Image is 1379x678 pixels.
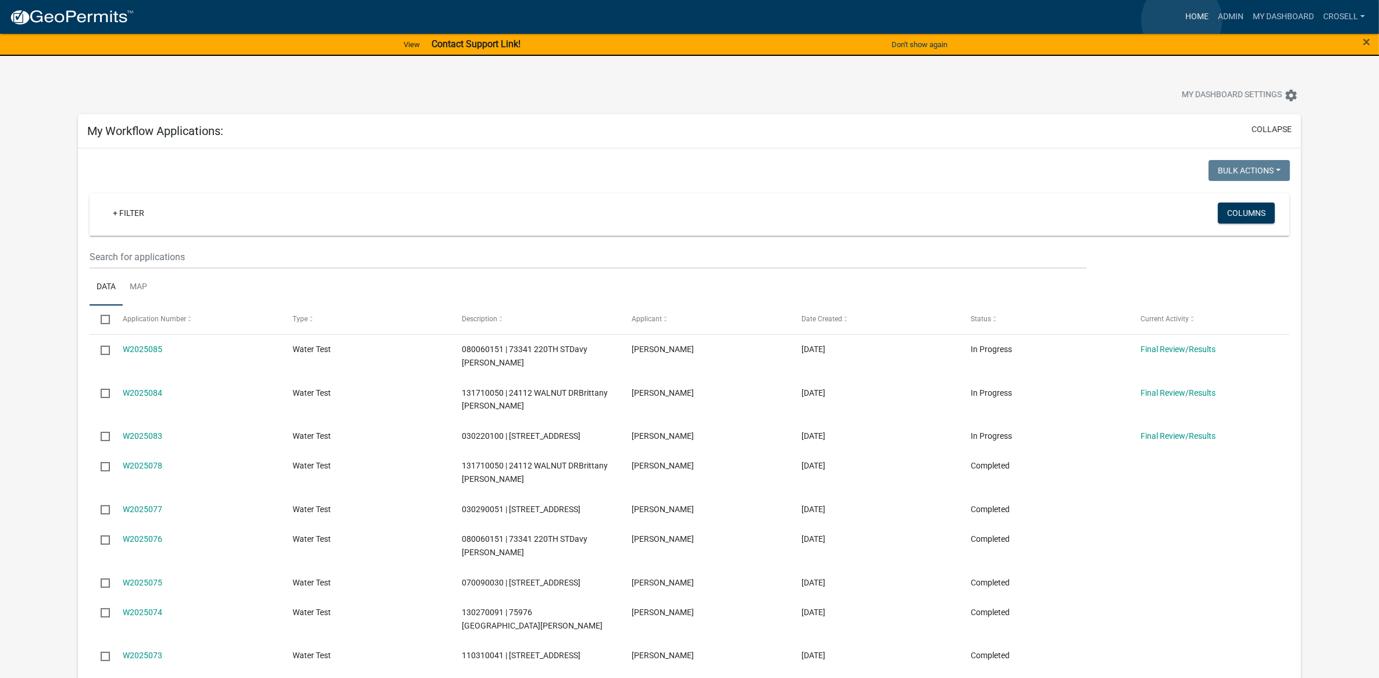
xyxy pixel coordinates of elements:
[123,388,162,397] a: W2025084
[87,124,223,138] h5: My Workflow Applications:
[971,578,1010,587] span: Completed
[960,306,1129,333] datatable-header-cell: Status
[462,651,580,660] span: 110310041 | 85536 227TH ST
[1141,315,1189,323] span: Current Activity
[293,608,331,617] span: Water Test
[887,35,952,54] button: Don't show again
[462,388,608,411] span: 131710050 | 24112 WALNUT DRBrittany Lorenz
[1129,306,1299,333] datatable-header-cell: Current Activity
[632,345,694,354] span: Craig J. Rosell
[801,651,825,660] span: 08/15/2025
[123,269,154,306] a: Map
[801,461,825,470] span: 09/02/2025
[1173,84,1307,107] button: My Dashboard Settingssettings
[971,315,991,323] span: Status
[112,306,281,333] datatable-header-cell: Application Number
[1141,345,1216,354] a: Final Review/Results
[801,345,825,354] span: 09/12/2025
[123,345,162,354] a: W2025085
[462,315,497,323] span: Description
[621,306,790,333] datatable-header-cell: Applicant
[462,505,580,514] span: 030290051 | 74608 110TH ST
[1209,160,1290,181] button: Bulk Actions
[1363,34,1370,50] span: ×
[293,578,331,587] span: Water Test
[801,431,825,441] span: 09/09/2025
[971,388,1012,397] span: In Progress
[462,578,580,587] span: 070090030 | 20620 816TH AVE
[293,461,331,470] span: Water Test
[462,608,603,630] span: 130270091 | 75976 230TH STZakry Krenz
[90,269,123,306] a: Data
[801,608,825,617] span: 08/19/2025
[801,388,825,397] span: 09/10/2025
[632,461,694,470] span: Craig J. Rosell
[1181,6,1213,28] a: Home
[632,431,694,441] span: Craig J. Rosell
[293,505,331,514] span: Water Test
[104,203,154,223] a: + Filter
[90,306,112,333] datatable-header-cell: Select
[293,315,308,323] span: Type
[123,505,162,514] a: W2025077
[123,534,162,544] a: W2025076
[1363,35,1370,49] button: Close
[1284,88,1298,102] i: settings
[90,245,1087,269] input: Search for applications
[790,306,960,333] datatable-header-cell: Date Created
[632,388,694,397] span: Craig J. Rosell
[971,505,1010,514] span: Completed
[451,306,621,333] datatable-header-cell: Description
[281,306,451,333] datatable-header-cell: Type
[123,578,162,587] a: W2025075
[293,534,331,544] span: Water Test
[293,388,331,397] span: Water Test
[632,608,694,617] span: Craig J. Rosell
[632,505,694,514] span: Craig J. Rosell
[1252,123,1292,136] button: collapse
[1218,203,1275,223] button: Columns
[1182,88,1282,102] span: My Dashboard Settings
[632,578,694,587] span: Craig J. Rosell
[632,651,694,660] span: Craig J. Rosell
[1319,6,1370,28] a: crosell
[293,651,331,660] span: Water Test
[971,431,1012,441] span: In Progress
[399,35,425,54] a: View
[971,345,1012,354] span: In Progress
[632,315,662,323] span: Applicant
[462,345,587,367] span: 080060151 | 73341 220TH STDavy Villarreal
[632,534,694,544] span: Craig J. Rosell
[1248,6,1319,28] a: My Dashboard
[123,315,186,323] span: Application Number
[1213,6,1248,28] a: Admin
[971,534,1010,544] span: Completed
[293,431,331,441] span: Water Test
[801,534,825,544] span: 08/28/2025
[123,461,162,470] a: W2025078
[801,315,842,323] span: Date Created
[462,461,608,484] span: 131710050 | 24112 WALNUT DRBrittany Lorenz
[801,505,825,514] span: 08/28/2025
[123,431,162,441] a: W2025083
[971,461,1010,470] span: Completed
[462,534,587,557] span: 080060151 | 73341 220TH STDavy Villarreal
[462,431,580,441] span: 030220100 | 76222 125TH ST
[293,345,331,354] span: Water Test
[432,38,521,49] strong: Contact Support Link!
[123,651,162,660] a: W2025073
[1141,431,1216,441] a: Final Review/Results
[123,608,162,617] a: W2025074
[971,608,1010,617] span: Completed
[971,651,1010,660] span: Completed
[1141,388,1216,397] a: Final Review/Results
[801,578,825,587] span: 08/19/2025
